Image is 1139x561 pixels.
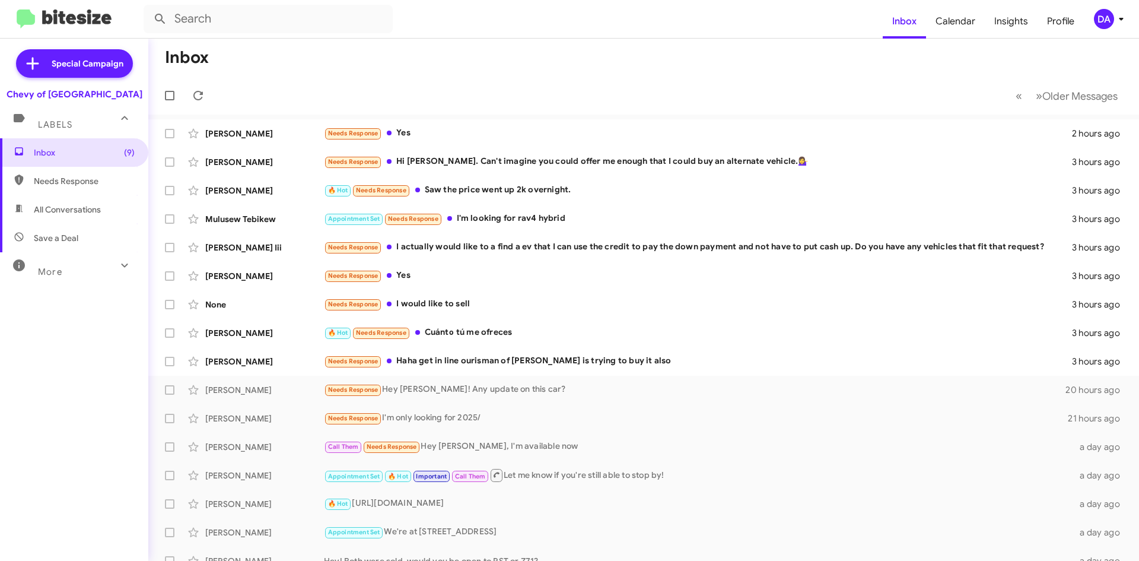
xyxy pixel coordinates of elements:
h1: Inbox [165,48,209,67]
div: Yes [324,126,1072,140]
div: Yes [324,269,1072,283]
a: Special Campaign [16,49,133,78]
div: [PERSON_NAME] [205,327,324,339]
a: Inbox [883,4,926,39]
div: [PERSON_NAME] [205,498,324,510]
span: Needs Response [328,272,378,280]
span: Appointment Set [328,473,380,480]
span: Appointment Set [328,215,380,223]
nav: Page navigation example [1009,84,1125,108]
div: 2 hours ago [1072,128,1130,140]
div: [PERSON_NAME] [205,128,324,140]
div: [PERSON_NAME] [205,470,324,481]
div: We're at [STREET_ADDRESS] [324,525,1073,539]
span: Needs Response [328,357,378,365]
div: 3 hours ago [1072,242,1130,253]
span: (9) [124,147,135,159]
span: Save a Deal [34,232,78,244]
span: Needs Response [356,329,406,337]
div: [PERSON_NAME] [205,185,324,196]
div: DA [1094,9,1114,29]
div: 3 hours ago [1072,213,1130,225]
span: Needs Response [328,158,378,166]
div: Chevy of [GEOGRAPHIC_DATA] [7,88,142,100]
div: [PERSON_NAME] Iii [205,242,324,253]
span: Labels [38,119,72,130]
div: [PERSON_NAME] [205,156,324,168]
div: a day ago [1073,470,1130,481]
div: a day ago [1073,441,1130,453]
span: Needs Response [328,414,378,422]
span: Appointment Set [328,528,380,536]
a: Insights [985,4,1038,39]
a: Calendar [926,4,985,39]
div: Hey [PERSON_NAME]! Any update on this car? [324,383,1065,397]
span: Call Them [455,473,486,480]
span: Needs Response [328,300,378,308]
span: More [38,267,62,277]
span: Needs Response [367,443,417,451]
span: Needs Response [328,243,378,251]
span: Needs Response [34,175,135,187]
span: 🔥 Hot [388,473,408,480]
span: Important [416,473,447,480]
div: None [205,299,324,310]
span: 🔥 Hot [328,500,348,508]
div: Saw the price went up 2k overnight. [324,183,1072,197]
div: [PERSON_NAME] [205,527,324,538]
span: « [1016,88,1022,103]
button: Previous [1008,84,1029,108]
div: I actually would like to a find a ev that I can use the credit to pay the down payment and not ha... [324,240,1072,254]
div: 21 hours ago [1068,413,1130,424]
span: Needs Response [328,386,378,394]
span: Call Them [328,443,359,451]
span: Inbox [34,147,135,159]
div: Let me know if you're still able to stop by! [324,468,1073,483]
div: [PERSON_NAME] [205,413,324,424]
button: DA [1084,9,1126,29]
span: » [1036,88,1042,103]
div: [PERSON_NAME] [205,384,324,396]
div: [PERSON_NAME] [205,441,324,453]
a: Profile [1038,4,1084,39]
span: All Conversations [34,204,101,215]
div: 20 hours ago [1065,384,1130,396]
span: Needs Response [328,129,378,137]
div: I'm looking for rav4 hybrid [324,212,1072,226]
div: Cuánto tú me ofreces [324,326,1072,340]
div: 3 hours ago [1072,327,1130,339]
div: 3 hours ago [1072,270,1130,282]
div: [PERSON_NAME] [205,356,324,367]
div: a day ago [1073,498,1130,510]
span: Needs Response [388,215,438,223]
div: 3 hours ago [1072,185,1130,196]
div: Hey [PERSON_NAME], I'm available now [324,440,1073,454]
span: 🔥 Hot [328,329,348,337]
span: Needs Response [356,186,406,194]
input: Search [144,5,393,33]
div: a day ago [1073,527,1130,538]
button: Next [1029,84,1125,108]
span: Older Messages [1042,90,1118,103]
div: 3 hours ago [1072,156,1130,168]
div: [PERSON_NAME] [205,270,324,282]
span: Special Campaign [52,58,123,69]
div: Hi [PERSON_NAME]. Can't imagine you could offer me enough that I could buy an alternate vehicle.💁‍♀️ [324,155,1072,169]
div: Mulusew Tebikew [205,213,324,225]
div: I'm only looking for 2025/ [324,411,1068,425]
div: [URL][DOMAIN_NAME] [324,497,1073,511]
div: I would like to sell [324,297,1072,311]
div: Haha get in line ourisman of [PERSON_NAME] is trying to buy it also [324,354,1072,368]
div: 3 hours ago [1072,299,1130,310]
span: 🔥 Hot [328,186,348,194]
div: 3 hours ago [1072,356,1130,367]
